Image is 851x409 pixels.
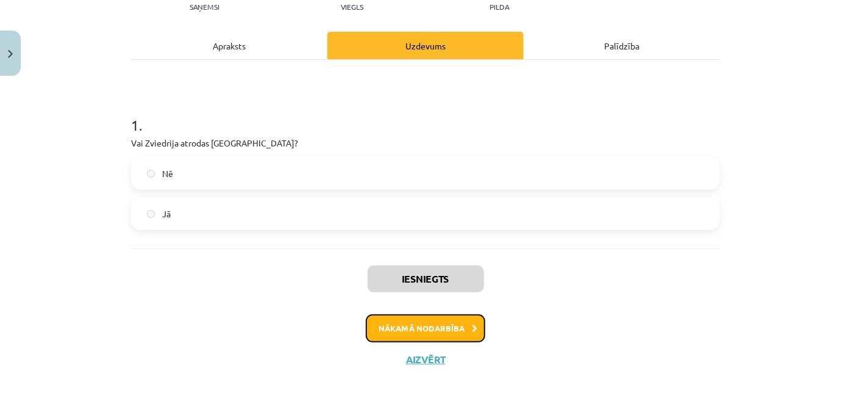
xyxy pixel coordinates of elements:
span: Jā [162,208,171,220]
p: pilda [490,2,509,11]
button: Aizvērt [402,353,449,366]
p: Viegls [341,2,363,11]
h1: 1 . [131,95,720,133]
span: Nē [162,167,173,180]
div: Palīdzība [524,32,720,59]
img: icon-close-lesson-0947bae3869378f0d4975bcd49f059093ad1ed9edebbc8119c70593378902aed.svg [8,50,13,58]
p: Saņemsi [185,2,224,11]
button: Iesniegts [368,266,484,292]
div: Uzdevums [327,32,524,59]
button: Nākamā nodarbība [366,314,485,342]
input: Jā [147,210,155,218]
input: Nē [147,170,155,178]
p: Vai Zviedrija atrodas [GEOGRAPHIC_DATA]? [131,137,720,150]
div: Apraksts [131,32,327,59]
